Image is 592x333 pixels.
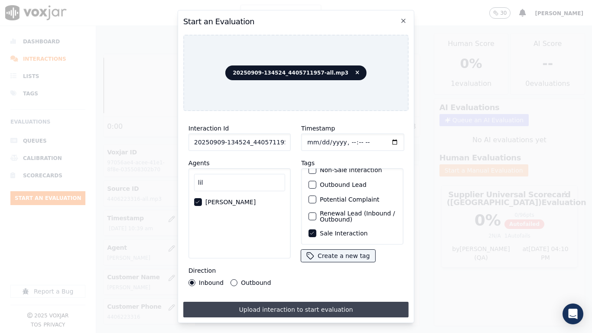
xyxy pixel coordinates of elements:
label: Tags [301,160,315,166]
h2: Start an Evaluation [183,16,409,28]
label: Outbound Lead [320,182,367,188]
label: Timestamp [301,125,335,132]
label: Inbound [199,280,224,286]
input: Search Agents... [194,174,285,191]
label: [PERSON_NAME] [205,199,256,205]
input: reference id, file name, etc [189,134,291,151]
label: Direction [189,267,216,274]
button: Upload interaction to start evaluation [183,302,409,317]
label: Renewal Lead (Inbound / Outbound) [320,210,396,222]
div: Open Intercom Messenger [563,304,583,324]
label: Outbound [241,280,271,286]
button: Create a new tag [301,250,375,262]
label: Sale Interaction [320,230,368,236]
label: Interaction Id [189,125,229,132]
label: Non-Sale Interaction [320,167,382,173]
span: 20250909-134524_4405711957-all.mp3 [225,65,367,80]
label: Potential Complaint [320,196,379,202]
label: Agents [189,160,210,166]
